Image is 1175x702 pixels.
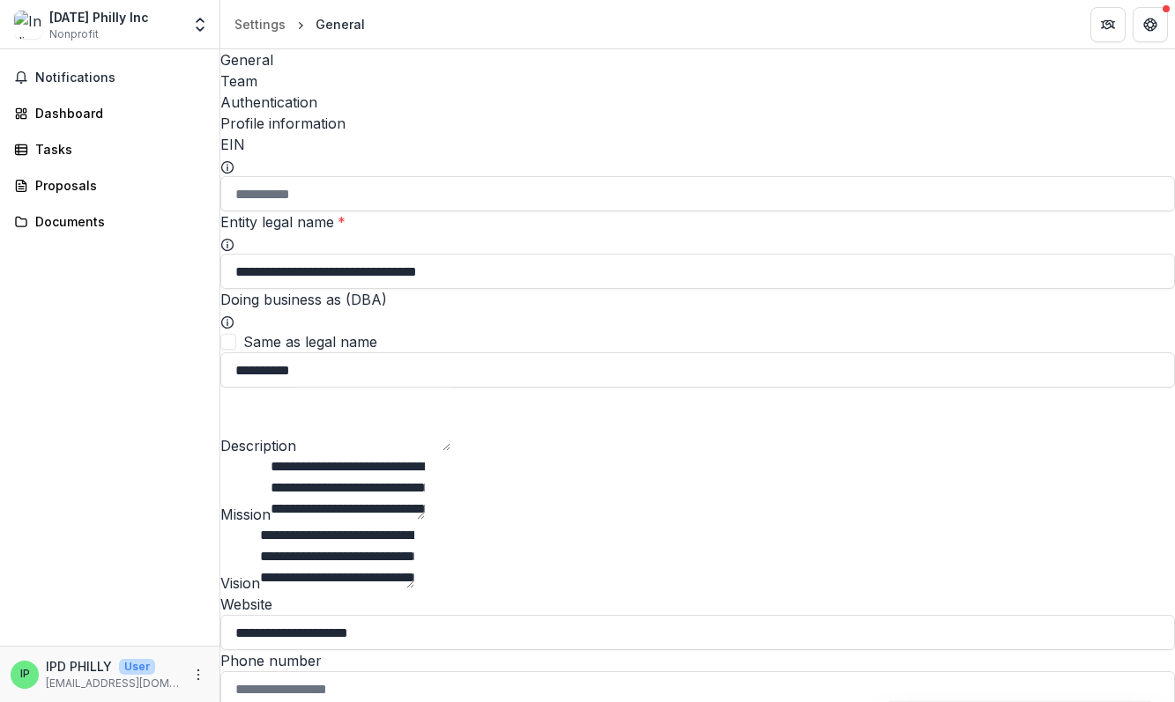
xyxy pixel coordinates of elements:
nav: breadcrumb [227,11,372,37]
button: Get Help [1133,7,1168,42]
button: More [188,664,209,685]
p: IPD PHILLY [46,657,112,676]
label: Description [220,437,296,454]
a: Documents [7,207,212,236]
div: General [316,15,365,33]
img: Indigenous Peoples' Day Philly Inc [14,11,42,39]
label: Vision [220,574,260,592]
button: Open entity switcher [188,7,212,42]
a: Team [220,70,1175,92]
button: Partners [1090,7,1126,42]
a: Dashboard [7,99,212,128]
div: Proposals [35,176,198,195]
a: Settings [227,11,293,37]
div: Documents [35,212,198,231]
label: Entity legal name [220,213,346,231]
p: [EMAIL_ADDRESS][DOMAIN_NAME] [46,676,181,691]
a: Authentication [220,92,1175,113]
p: User [119,659,155,675]
a: Proposals [7,171,212,200]
label: Mission [220,506,271,523]
label: Doing business as (DBA) [220,291,387,308]
a: Tasks [7,135,212,164]
label: Phone number [220,652,322,669]
div: [DATE] Philly Inc [49,8,149,26]
span: Nonprofit [49,26,99,42]
a: General [220,49,1175,70]
div: Dashboard [35,104,198,122]
label: Website [220,595,272,613]
div: Settings [234,15,286,33]
span: Notifications [35,70,205,85]
span: Same as legal name [243,331,377,352]
label: EIN [220,136,245,153]
div: Tasks [35,140,198,159]
div: IPD PHILLY [20,669,30,680]
button: Notifications [7,63,212,92]
h2: Profile information [220,113,1175,134]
